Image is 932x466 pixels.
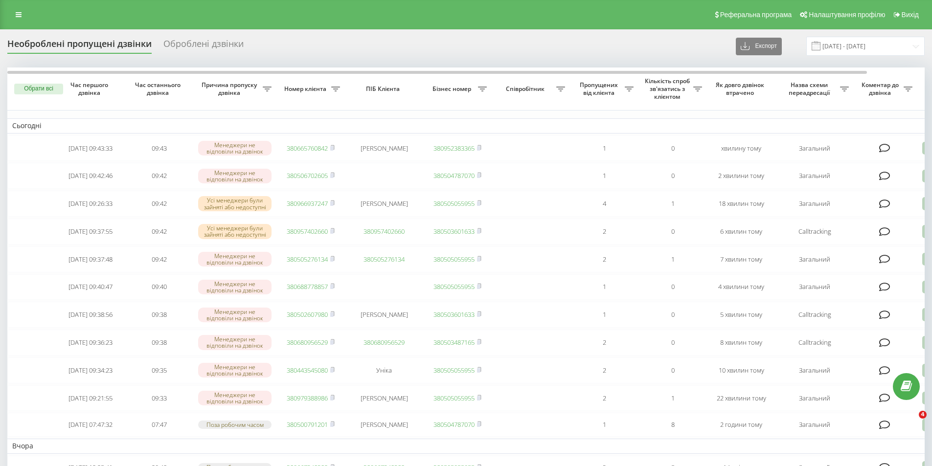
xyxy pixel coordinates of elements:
[433,199,475,208] a: 380505055955
[707,302,775,328] td: 5 хвилин тому
[775,413,854,437] td: Загальний
[638,219,707,244] td: 0
[364,338,405,347] a: 380680956529
[133,81,185,96] span: Час останнього дзвінка
[125,413,193,437] td: 07:47
[14,84,63,94] button: Обрати всі
[570,246,638,272] td: 2
[570,413,638,437] td: 1
[125,302,193,328] td: 09:38
[287,144,328,153] a: 380665760842
[198,252,272,266] div: Менеджери не відповіли на дзвінок
[570,163,638,189] td: 1
[707,385,775,411] td: 22 хвилини тому
[64,81,117,96] span: Час першого дзвінка
[433,366,475,375] a: 380505055955
[345,357,423,383] td: Уніка
[56,163,125,189] td: [DATE] 09:42:46
[287,420,328,429] a: 380500791201
[198,335,272,350] div: Менеджери не відповіли на дзвінок
[125,357,193,383] td: 09:35
[198,363,272,377] div: Менеджери не відповіли на дзвінок
[198,141,272,155] div: Менеджери не відповіли на дзвінок
[364,227,405,236] a: 380957402660
[433,144,475,153] a: 380952383365
[775,191,854,217] td: Загальний
[638,357,707,383] td: 0
[125,219,193,244] td: 09:42
[899,411,922,434] iframe: Intercom live chat
[345,302,423,328] td: [PERSON_NAME]
[125,191,193,217] td: 09:42
[56,274,125,300] td: [DATE] 09:40:47
[707,191,775,217] td: 18 хвилин тому
[775,163,854,189] td: Загальний
[638,163,707,189] td: 0
[364,255,405,264] a: 380505276134
[570,191,638,217] td: 4
[736,38,782,55] button: Експорт
[125,246,193,272] td: 09:42
[433,282,475,291] a: 380505055955
[56,246,125,272] td: [DATE] 09:37:48
[287,227,328,236] a: 380957402660
[775,330,854,355] td: Calltracking
[287,199,328,208] a: 380966937247
[638,385,707,411] td: 1
[707,357,775,383] td: 10 хвилин тому
[638,246,707,272] td: 1
[707,330,775,355] td: 8 хвилин тому
[198,421,272,429] div: Поза робочим часом
[775,219,854,244] td: Calltracking
[56,413,125,437] td: [DATE] 07:47:32
[570,385,638,411] td: 2
[715,81,768,96] span: Як довго дзвінок втрачено
[287,255,328,264] a: 380505276134
[198,81,263,96] span: Причина пропуску дзвінка
[281,85,331,93] span: Номер клієнта
[56,135,125,161] td: [DATE] 09:43:33
[570,302,638,328] td: 1
[433,338,475,347] a: 380503487165
[198,391,272,405] div: Менеджери не відповіли на дзвінок
[353,85,415,93] span: ПІБ Клієнта
[287,366,328,375] a: 380443545080
[780,81,840,96] span: Назва схеми переадресації
[570,135,638,161] td: 1
[125,274,193,300] td: 09:40
[287,171,328,180] a: 380506702605
[809,11,885,19] span: Налаштування профілю
[198,280,272,294] div: Менеджери не відповіли на дзвінок
[125,163,193,189] td: 09:42
[707,274,775,300] td: 4 хвилини тому
[287,394,328,402] a: 380979388986
[198,224,272,239] div: Усі менеджери були зайняті або недоступні
[428,85,478,93] span: Бізнес номер
[638,191,707,217] td: 1
[497,85,556,93] span: Співробітник
[345,413,423,437] td: [PERSON_NAME]
[638,302,707,328] td: 0
[198,308,272,322] div: Менеджери не відповіли на дзвінок
[163,39,244,54] div: Оброблені дзвінки
[919,411,927,419] span: 4
[433,171,475,180] a: 380504787070
[775,302,854,328] td: Calltracking
[433,310,475,319] a: 380503601633
[707,135,775,161] td: хвилину тому
[56,357,125,383] td: [DATE] 09:34:23
[433,227,475,236] a: 380503601633
[345,385,423,411] td: [PERSON_NAME]
[198,169,272,183] div: Менеджери не відповіли на дзвінок
[570,357,638,383] td: 2
[7,39,152,54] div: Необроблені пропущені дзвінки
[345,191,423,217] td: [PERSON_NAME]
[287,338,328,347] a: 380680956529
[575,81,625,96] span: Пропущених від клієнта
[638,413,707,437] td: 8
[707,163,775,189] td: 2 хвилини тому
[720,11,792,19] span: Реферальна програма
[433,255,475,264] a: 380505055955
[707,246,775,272] td: 7 хвилин тому
[902,11,919,19] span: Вихід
